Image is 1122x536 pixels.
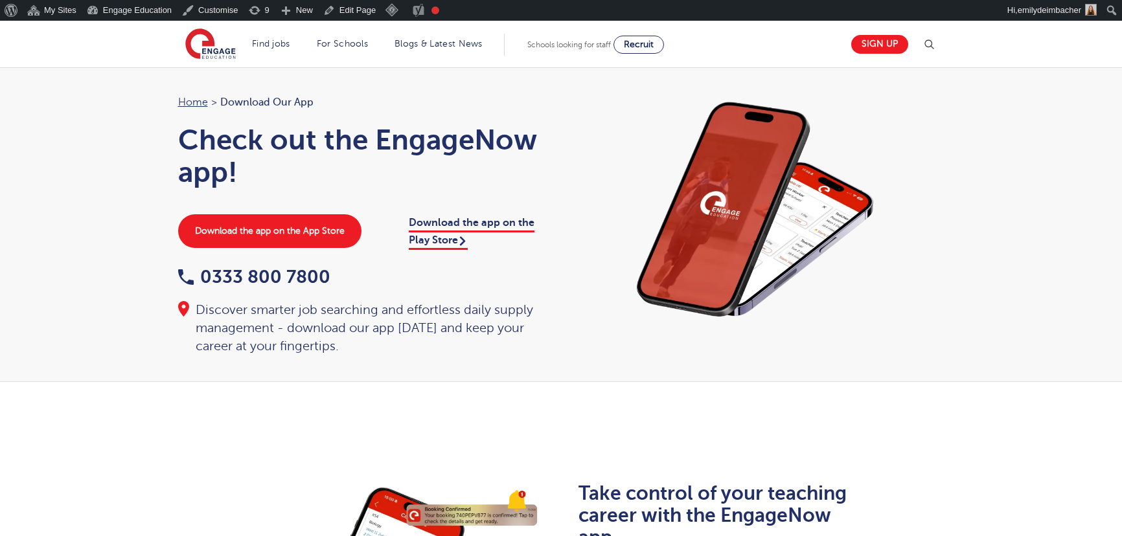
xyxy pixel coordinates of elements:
div: Focus keyphrase not set [431,6,439,14]
a: For Schools [317,39,368,49]
span: > [211,96,217,108]
nav: breadcrumb [178,94,549,111]
a: Recruit [613,36,664,54]
a: Download the app on the Play Store [409,217,534,249]
a: 0333 800 7800 [178,267,330,287]
a: Find jobs [252,39,290,49]
img: Engage Education [185,28,236,61]
a: Sign up [851,35,908,54]
a: Home [178,96,208,108]
div: Discover smarter job searching and effortless daily supply management - download our app [DATE] a... [178,301,549,355]
span: Schools looking for staff [527,40,611,49]
span: emilydeimbacher [1018,5,1081,15]
a: Blogs & Latest News [395,39,483,49]
h1: Check out the EngageNow app! [178,124,549,188]
a: Download the app on the App Store [178,214,361,248]
span: Download our app [220,94,314,111]
span: Recruit [624,39,654,49]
